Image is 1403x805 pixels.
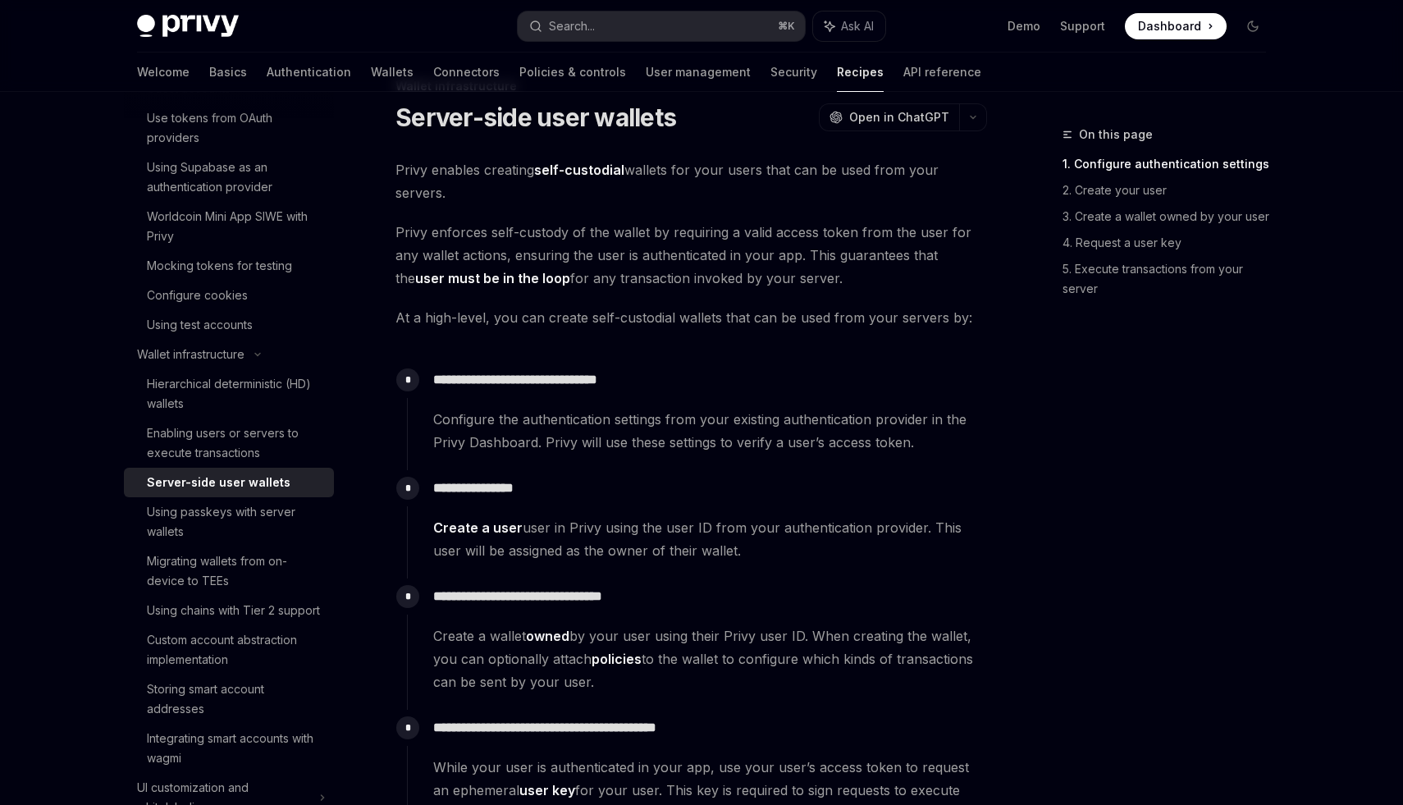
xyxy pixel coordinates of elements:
[137,53,190,92] a: Welcome
[147,551,324,591] div: Migrating wallets from on-device to TEEs
[267,53,351,92] a: Authentication
[124,468,334,497] a: Server-side user wallets
[549,16,595,36] div: Search...
[1060,18,1105,34] a: Support
[415,270,570,286] strong: user must be in the loop
[592,651,642,668] a: policies
[147,502,324,542] div: Using passkeys with server wallets
[519,53,626,92] a: Policies & controls
[147,473,290,492] div: Server-side user wallets
[124,596,334,625] a: Using chains with Tier 2 support
[124,202,334,251] a: Worldcoin Mini App SIWE with Privy
[395,103,676,132] h1: Server-side user wallets
[124,675,334,724] a: Storing smart account addresses
[147,679,324,719] div: Storing smart account addresses
[837,53,884,92] a: Recipes
[124,369,334,419] a: Hierarchical deterministic (HD) wallets
[778,20,795,33] span: ⌘ K
[147,630,324,670] div: Custom account abstraction implementation
[1063,256,1279,302] a: 5. Execute transactions from your server
[147,256,292,276] div: Mocking tokens for testing
[433,53,500,92] a: Connectors
[1125,13,1227,39] a: Dashboard
[147,315,253,335] div: Using test accounts
[137,15,239,38] img: dark logo
[124,281,334,310] a: Configure cookies
[371,53,414,92] a: Wallets
[770,53,817,92] a: Security
[841,18,874,34] span: Ask AI
[124,724,334,773] a: Integrating smart accounts with wagmi
[395,158,987,204] span: Privy enables creating wallets for your users that can be used from your servers.
[849,109,949,126] span: Open in ChatGPT
[147,374,324,414] div: Hierarchical deterministic (HD) wallets
[518,11,805,41] button: Search...⌘K
[147,108,324,148] div: Use tokens from OAuth providers
[147,423,324,463] div: Enabling users or servers to execute transactions
[124,251,334,281] a: Mocking tokens for testing
[1063,204,1279,230] a: 3. Create a wallet owned by your user
[1063,151,1279,177] a: 1. Configure authentication settings
[147,286,248,305] div: Configure cookies
[124,103,334,153] a: Use tokens from OAuth providers
[147,729,324,768] div: Integrating smart accounts with wagmi
[1063,230,1279,256] a: 4. Request a user key
[209,53,247,92] a: Basics
[433,519,523,537] a: Create a user
[1008,18,1040,34] a: Demo
[813,11,885,41] button: Ask AI
[147,207,324,246] div: Worldcoin Mini App SIWE with Privy
[519,782,575,799] a: user key
[147,158,324,197] div: Using Supabase as an authentication provider
[1063,177,1279,204] a: 2. Create your user
[124,625,334,675] a: Custom account abstraction implementation
[137,345,244,364] div: Wallet infrastructure
[433,624,986,693] span: Create a wallet by your user using their Privy user ID. When creating the wallet, you can optiona...
[395,306,987,329] span: At a high-level, you can create self-custodial wallets that can be used from your servers by:
[819,103,959,131] button: Open in ChatGPT
[526,628,569,645] a: owned
[1240,13,1266,39] button: Toggle dark mode
[903,53,981,92] a: API reference
[534,162,624,178] strong: self-custodial
[124,153,334,202] a: Using Supabase as an authentication provider
[646,53,751,92] a: User management
[433,408,986,454] span: Configure the authentication settings from your existing authentication provider in the Privy Das...
[433,516,986,562] span: user in Privy using the user ID from your authentication provider. This user will be assigned as ...
[395,221,987,290] span: Privy enforces self-custody of the wallet by requiring a valid access token from the user for any...
[124,310,334,340] a: Using test accounts
[124,547,334,596] a: Migrating wallets from on-device to TEEs
[147,601,320,620] div: Using chains with Tier 2 support
[1138,18,1201,34] span: Dashboard
[124,497,334,547] a: Using passkeys with server wallets
[124,419,334,468] a: Enabling users or servers to execute transactions
[1079,125,1153,144] span: On this page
